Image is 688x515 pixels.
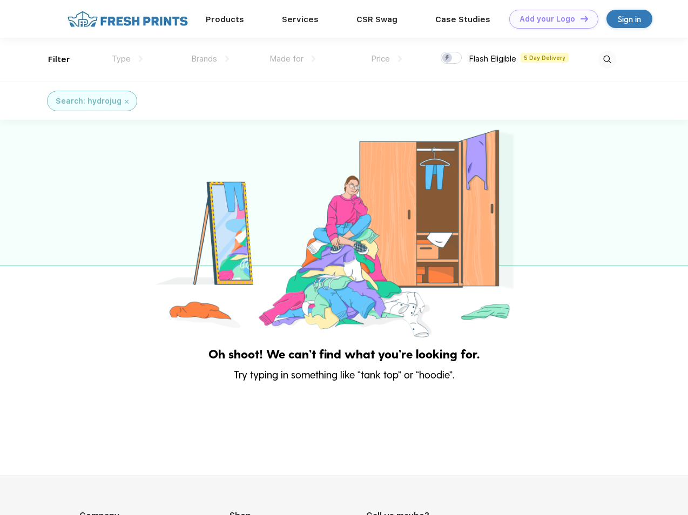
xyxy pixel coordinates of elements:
[581,16,588,22] img: DT
[469,54,516,64] span: Flash Eligible
[125,100,129,104] img: filter_cancel.svg
[191,54,217,64] span: Brands
[598,51,616,69] img: desktop_search.svg
[521,53,569,63] span: 5 Day Delivery
[606,10,652,28] a: Sign in
[56,96,122,107] div: Search: hydrojug
[371,54,390,64] span: Price
[112,54,131,64] span: Type
[269,54,303,64] span: Made for
[398,56,402,62] img: dropdown.png
[139,56,143,62] img: dropdown.png
[520,15,575,24] div: Add your Logo
[48,53,70,66] div: Filter
[618,13,641,25] div: Sign in
[64,10,191,29] img: fo%20logo%202.webp
[312,56,315,62] img: dropdown.png
[225,56,229,62] img: dropdown.png
[206,15,244,24] a: Products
